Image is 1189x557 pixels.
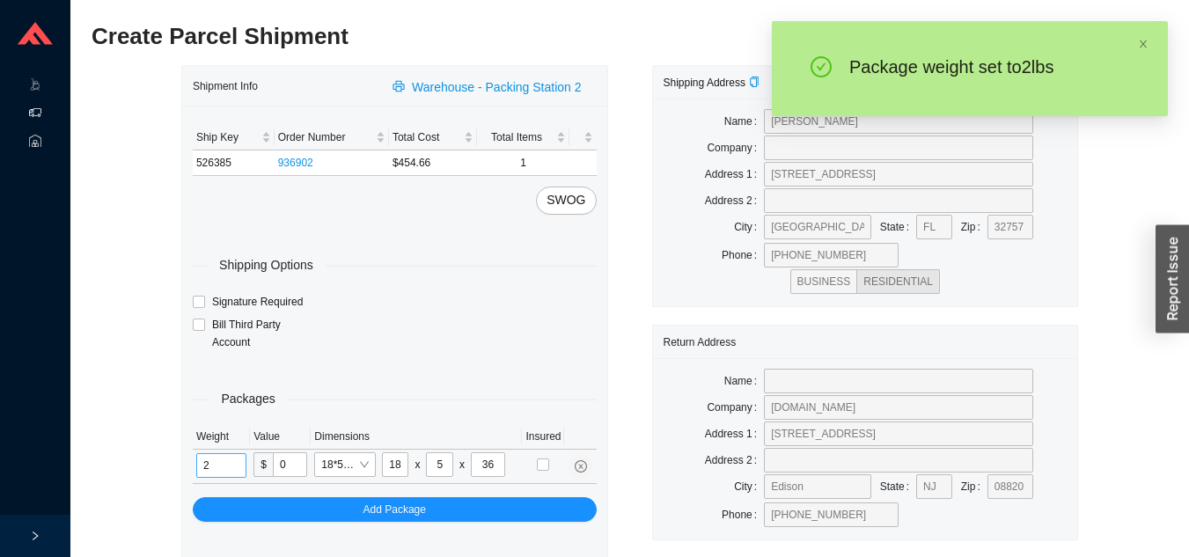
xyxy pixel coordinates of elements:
[382,452,409,477] input: L
[477,150,570,176] td: 1
[477,125,570,150] th: Total Items sortable
[707,395,764,420] label: Company
[569,125,596,150] th: undefined sortable
[193,125,275,150] th: Ship Key sortable
[412,77,581,98] span: Warehouse - Packing Station 2
[275,125,389,150] th: Order Number sortable
[880,215,916,239] label: State
[205,316,321,351] span: Bill Third Party Account
[253,452,273,477] span: $
[393,80,408,94] span: printer
[547,190,585,210] span: SWOG
[522,424,564,450] th: Insured
[705,188,764,213] label: Address 2
[705,448,764,473] label: Address 2
[734,474,764,499] label: City
[426,452,453,477] input: W
[393,128,460,146] span: Total Cost
[278,128,372,146] span: Order Number
[1138,39,1149,49] span: close
[311,424,522,450] th: Dimensions
[664,77,760,89] span: Shipping Address
[811,56,832,81] span: check-circle
[724,109,764,134] label: Name
[193,424,250,450] th: Weight
[193,497,597,522] button: Add Package
[30,531,40,541] span: right
[196,128,258,146] span: Ship Key
[734,215,764,239] label: City
[92,21,899,52] h2: Create Parcel Shipment
[797,275,851,288] span: BUSINESS
[459,456,465,473] div: x
[209,389,287,409] span: Packages
[278,157,313,169] a: 936902
[705,421,764,446] label: Address 1
[382,74,596,99] button: printerWarehouse - Packing Station 2
[193,150,275,176] td: 526385
[193,70,382,102] div: Shipment Info
[205,293,310,311] span: Signature Required
[536,187,596,215] button: SWOG
[389,150,477,176] td: $454.66
[415,456,420,473] div: x
[880,474,916,499] label: State
[664,326,1068,358] div: Return Address
[363,501,426,518] span: Add Package
[705,162,764,187] label: Address 1
[749,74,760,92] div: Copy
[250,424,311,450] th: Value
[722,243,764,268] label: Phone
[569,454,593,479] button: close-circle
[389,125,477,150] th: Total Cost sortable
[749,77,760,87] span: copy
[863,275,933,288] span: RESIDENTIAL
[707,136,764,160] label: Company
[321,453,368,476] span: 18*5*36 small faucet
[722,502,764,527] label: Phone
[481,128,554,146] span: Total Items
[961,474,987,499] label: Zip
[849,56,1112,77] div: Package weight set to 2 lb s
[724,369,764,393] label: Name
[207,255,326,275] span: Shipping Options
[961,215,987,239] label: Zip
[471,452,505,477] input: H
